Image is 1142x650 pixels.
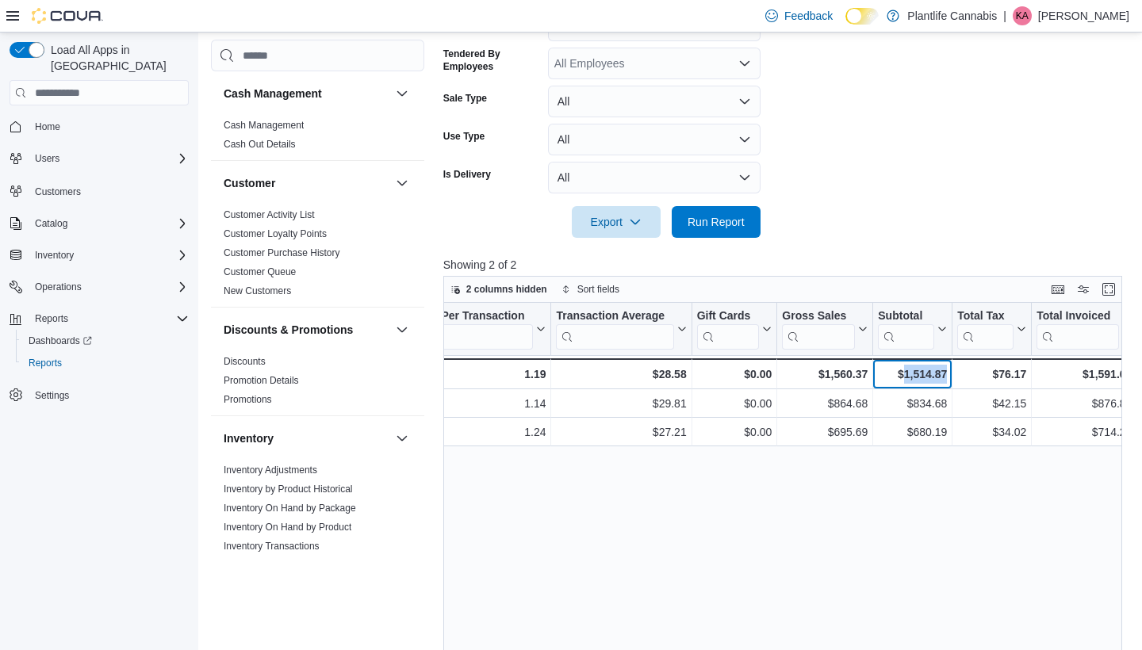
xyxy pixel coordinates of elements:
button: Cash Management [224,86,389,101]
span: Home [35,120,60,133]
button: Reports [16,352,195,374]
div: $1,591.04 [1037,365,1132,384]
div: Total Invoiced [1037,309,1119,350]
button: Open list of options [738,57,751,70]
h3: Inventory [224,430,274,446]
p: Plantlife Cannabis [907,6,997,25]
button: Customer [393,174,412,193]
a: Customer Loyalty Points [224,228,327,239]
div: Kieran Alvas [1013,6,1032,25]
span: Dashboards [29,335,92,347]
span: 2 columns hidden [466,283,547,296]
label: Tendered By Employees [443,48,542,73]
a: Customer Activity List [224,209,315,220]
a: New Customers [224,285,291,296]
button: Inventory [3,244,195,266]
h3: Cash Management [224,86,322,101]
button: Sort fields [555,280,626,299]
button: All [548,162,761,193]
button: Catalog [3,212,195,235]
div: $0.00 [696,422,772,442]
a: Customer Purchase History [224,247,340,258]
a: Inventory Adjustments [224,465,317,476]
span: Customers [35,185,81,198]
p: | [1003,6,1006,25]
div: Total Tax [957,309,1014,350]
div: Total Invoiced [1037,309,1119,324]
div: $42.15 [957,394,1026,413]
div: 1.19 [420,365,546,384]
div: $1,514.87 [878,365,947,384]
button: Export [572,206,661,238]
a: Customer Queue [224,266,296,277]
div: Gift Cards [696,309,759,324]
a: Settings [29,386,75,405]
h3: Customer [224,175,275,191]
a: Cash Management [224,120,304,131]
span: Users [29,149,189,168]
a: Inventory On Hand by Package [224,503,356,514]
button: Catalog [29,214,74,233]
span: Catalog [35,217,67,230]
div: Cash Management [211,116,424,160]
button: Users [3,147,195,170]
nav: Complex example [10,109,189,448]
button: All [548,86,761,117]
div: $0.00 [696,365,772,384]
span: Load All Apps in [GEOGRAPHIC_DATA] [44,42,189,74]
span: Run Report [688,214,745,230]
div: Qty Per Transaction [420,309,533,324]
div: $695.69 [782,422,868,442]
h3: Discounts & Promotions [224,322,353,338]
span: Home [29,117,189,136]
button: Reports [29,309,75,328]
div: Gross Sales [782,309,855,324]
label: Is Delivery [443,168,491,181]
span: Sort fields [577,283,619,296]
div: $1,560.37 [782,365,868,384]
div: Customer [211,205,424,307]
span: Inventory [35,249,74,262]
div: 1.14 [420,394,546,413]
span: Users [35,152,59,165]
button: Operations [3,276,195,298]
button: Discounts & Promotions [224,322,389,338]
div: Transaction Average [556,309,673,350]
button: Inventory [393,429,412,448]
div: $28.58 [556,365,686,384]
div: Subtotal [878,309,934,350]
button: Total Invoiced [1037,309,1132,350]
span: Inventory [29,246,189,265]
span: Reports [29,357,62,369]
div: Qty Per Transaction [420,309,533,350]
button: Gift Cards [696,309,772,350]
span: Export [581,206,651,238]
span: Customers [29,181,189,201]
button: Inventory [29,246,80,265]
button: Enter fullscreen [1099,280,1118,299]
button: Settings [3,384,195,407]
div: Gift Card Sales [696,309,759,350]
div: $864.68 [782,394,868,413]
div: $876.83 [1037,394,1132,413]
a: Discounts [224,356,266,367]
div: Transaction Average [556,309,673,324]
input: Dark Mode [845,8,879,25]
div: $27.21 [556,422,686,442]
button: Customer [224,175,389,191]
div: Total Tax [957,309,1014,324]
a: Promotion Details [224,375,299,386]
a: Dashboards [16,330,195,352]
div: 1.24 [420,422,546,442]
div: $714.21 [1037,422,1132,442]
button: Total Tax [957,309,1026,350]
button: Cash Management [393,84,412,103]
label: Use Type [443,130,485,143]
div: $0.00 [696,394,772,413]
a: Cash Out Details [224,139,296,150]
button: Keyboard shortcuts [1048,280,1067,299]
button: All [548,124,761,155]
p: Showing 2 of 2 [443,257,1129,273]
div: $680.19 [878,422,947,442]
button: Transaction Average [556,309,686,350]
